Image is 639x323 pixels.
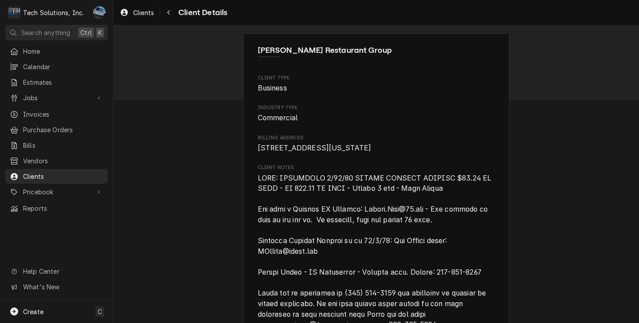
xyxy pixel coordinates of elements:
[80,28,92,37] span: Ctrl
[5,154,108,168] a: Vendors
[23,47,103,56] span: Home
[98,307,102,316] span: C
[258,104,495,123] div: Industry Type
[258,114,298,122] span: Commercial
[23,267,103,276] span: Help Center
[8,6,20,19] div: T
[258,143,495,154] span: Billing Address
[23,282,103,291] span: What's New
[162,5,176,20] button: Navigate back
[258,134,495,154] div: Billing Address
[5,75,108,90] a: Estimates
[258,44,495,63] div: Client Information
[5,91,108,105] a: Go to Jobs
[258,113,495,123] span: Industry Type
[93,6,106,19] div: Joe Paschal's Avatar
[98,28,102,37] span: K
[5,185,108,199] a: Go to Pricebook
[23,125,103,134] span: Purchase Orders
[258,75,495,94] div: Client Type
[133,8,154,17] span: Clients
[258,75,495,82] span: Client Type
[258,83,495,94] span: Client Type
[23,78,103,87] span: Estimates
[23,93,90,102] span: Jobs
[258,44,495,56] span: Name
[5,25,108,40] button: Search anythingCtrlK
[8,6,20,19] div: Tech Solutions, Inc.'s Avatar
[5,201,108,216] a: Reports
[23,204,103,213] span: Reports
[258,104,495,111] span: Industry Type
[258,134,495,142] span: Billing Address
[5,107,108,122] a: Invoices
[5,264,108,279] a: Go to Help Center
[21,28,70,37] span: Search anything
[5,138,108,153] a: Bills
[93,6,106,19] div: JP
[5,59,108,74] a: Calendar
[5,169,108,184] a: Clients
[23,8,84,17] div: Tech Solutions, Inc.
[176,7,227,19] span: Client Details
[258,144,371,152] span: [STREET_ADDRESS][US_STATE]
[5,122,108,137] a: Purchase Orders
[23,141,103,150] span: Bills
[23,172,103,181] span: Clients
[23,308,43,315] span: Create
[23,62,103,71] span: Calendar
[5,44,108,59] a: Home
[23,187,90,197] span: Pricebook
[258,84,287,92] span: Business
[5,280,108,294] a: Go to What's New
[23,156,103,165] span: Vendors
[23,110,103,119] span: Invoices
[258,164,495,171] span: Client Notes
[116,5,158,20] a: Clients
